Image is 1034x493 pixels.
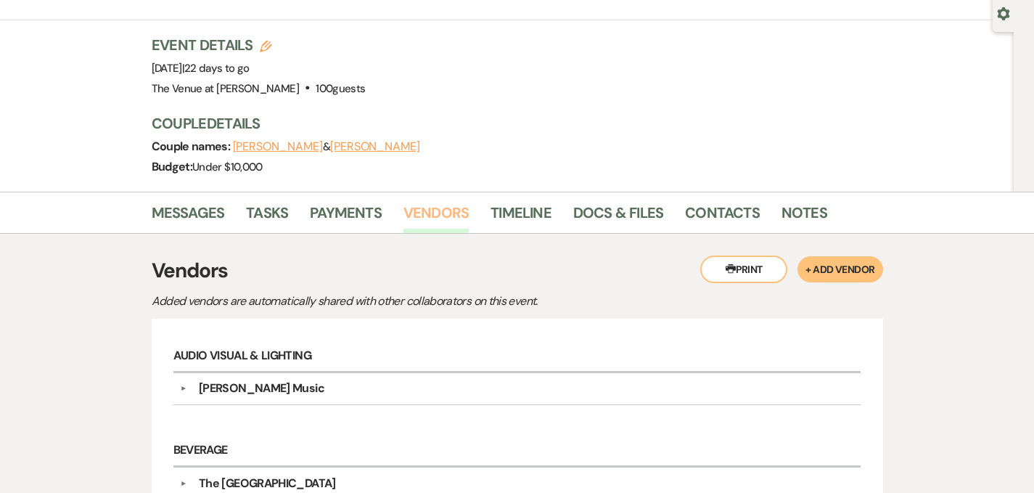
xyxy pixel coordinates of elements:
a: Messages [152,201,225,233]
span: Couple names: [152,139,233,154]
span: Under $10,000 [192,160,263,174]
span: The Venue at [PERSON_NAME] [152,81,299,96]
span: 22 days to go [184,61,250,76]
div: [PERSON_NAME] Music [199,380,324,397]
h3: Vendors [152,256,883,286]
button: Open lead details [997,6,1010,20]
a: Vendors [403,201,469,233]
span: & [233,139,420,154]
div: The [GEOGRAPHIC_DATA] [199,475,336,492]
span: | [182,61,250,76]
a: Tasks [246,201,288,233]
span: 100 guests [316,81,365,96]
button: [PERSON_NAME] [330,141,420,152]
h3: Event Details [152,35,366,55]
span: [DATE] [152,61,250,76]
a: Contacts [685,201,760,233]
button: Print [700,256,787,283]
button: [PERSON_NAME] [233,141,323,152]
span: Budget: [152,159,193,174]
a: Notes [781,201,827,233]
p: Added vendors are automatically shared with other collaborators on this event. [152,292,660,311]
a: Timeline [491,201,551,233]
a: Payments [310,201,382,233]
h6: Beverage [173,436,861,468]
button: + Add Vendor [797,256,882,282]
button: ▼ [175,480,192,487]
h3: Couple Details [152,113,964,134]
h6: Audio Visual & Lighting [173,341,861,373]
a: Docs & Files [573,201,663,233]
button: ▼ [175,385,192,392]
